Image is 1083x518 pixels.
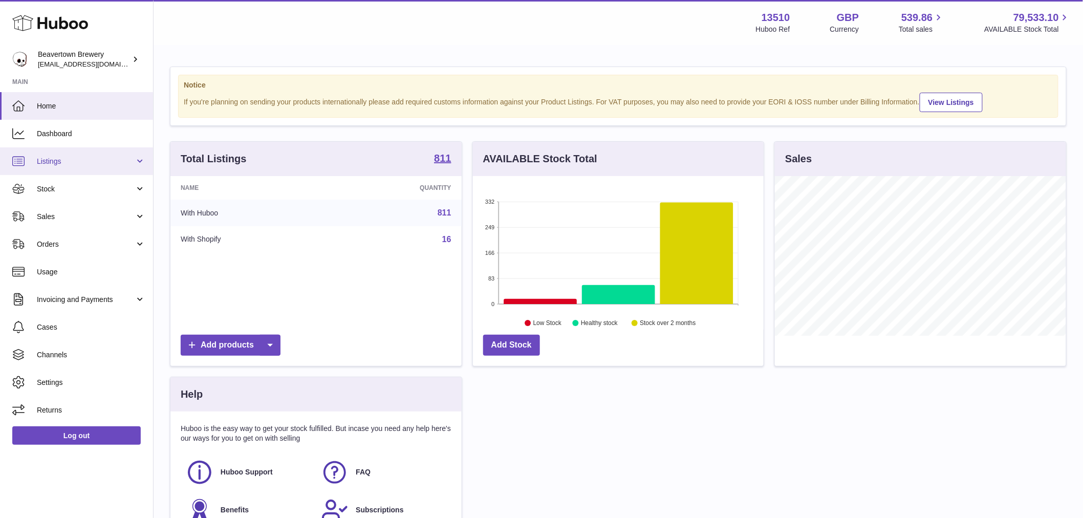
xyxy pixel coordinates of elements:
[640,320,696,327] text: Stock over 2 months
[830,25,859,34] div: Currency
[184,80,1053,90] strong: Notice
[37,101,145,111] span: Home
[170,226,328,253] td: With Shopify
[1013,11,1059,25] span: 79,533.10
[328,176,462,200] th: Quantity
[356,467,371,477] span: FAQ
[37,322,145,332] span: Cases
[899,25,944,34] span: Total sales
[221,467,273,477] span: Huboo Support
[483,152,597,166] h3: AVAILABLE Stock Total
[321,459,446,486] a: FAQ
[434,153,451,163] strong: 811
[483,335,540,356] a: Add Stock
[899,11,944,34] a: 539.86 Total sales
[38,60,150,68] span: [EMAIL_ADDRESS][DOMAIN_NAME]
[37,295,135,305] span: Invoicing and Payments
[491,301,494,307] text: 0
[442,235,451,244] a: 16
[485,224,494,230] text: 249
[356,505,403,515] span: Subscriptions
[837,11,859,25] strong: GBP
[37,378,145,387] span: Settings
[901,11,933,25] span: 539.86
[37,240,135,249] span: Orders
[37,129,145,139] span: Dashboard
[485,199,494,205] text: 332
[37,267,145,277] span: Usage
[581,320,618,327] text: Healthy stock
[485,250,494,256] text: 166
[37,350,145,360] span: Channels
[38,50,130,69] div: Beavertown Brewery
[984,11,1071,34] a: 79,533.10 AVAILABLE Stock Total
[181,424,451,443] p: Huboo is the easy way to get your stock fulfilled. But incase you need any help here's our ways f...
[221,505,249,515] span: Benefits
[37,212,135,222] span: Sales
[37,184,135,194] span: Stock
[37,157,135,166] span: Listings
[181,387,203,401] h3: Help
[170,200,328,226] td: With Huboo
[920,93,983,112] a: View Listings
[762,11,790,25] strong: 13510
[785,152,812,166] h3: Sales
[181,152,247,166] h3: Total Listings
[488,275,494,282] text: 83
[12,426,141,445] a: Log out
[170,176,328,200] th: Name
[434,153,451,165] a: 811
[12,52,28,67] img: aoife@beavertownbrewery.co.uk
[984,25,1071,34] span: AVAILABLE Stock Total
[756,25,790,34] div: Huboo Ref
[186,459,311,486] a: Huboo Support
[533,320,562,327] text: Low Stock
[438,208,451,217] a: 811
[37,405,145,415] span: Returns
[184,91,1053,112] div: If you're planning on sending your products internationally please add required customs informati...
[181,335,280,356] a: Add products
